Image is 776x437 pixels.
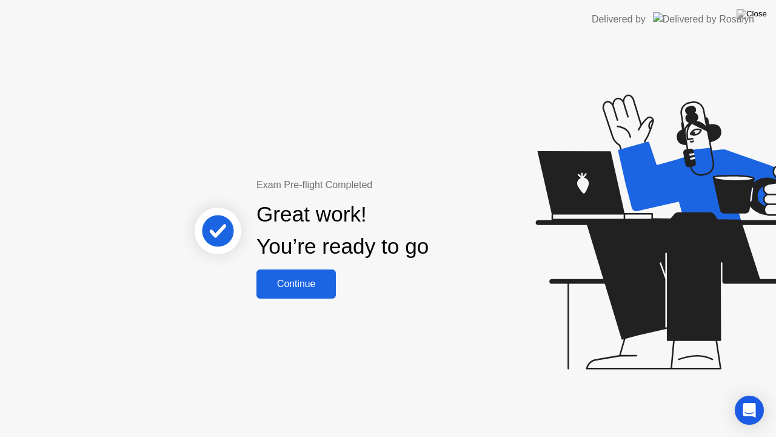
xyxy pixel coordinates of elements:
img: Delivered by Rosalyn [653,12,754,26]
div: Continue [260,279,332,290]
div: Exam Pre-flight Completed [256,178,507,192]
div: Great work! You’re ready to go [256,198,429,263]
button: Continue [256,269,336,299]
div: Open Intercom Messenger [735,396,764,425]
div: Delivered by [592,12,646,27]
img: Close [737,9,767,19]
